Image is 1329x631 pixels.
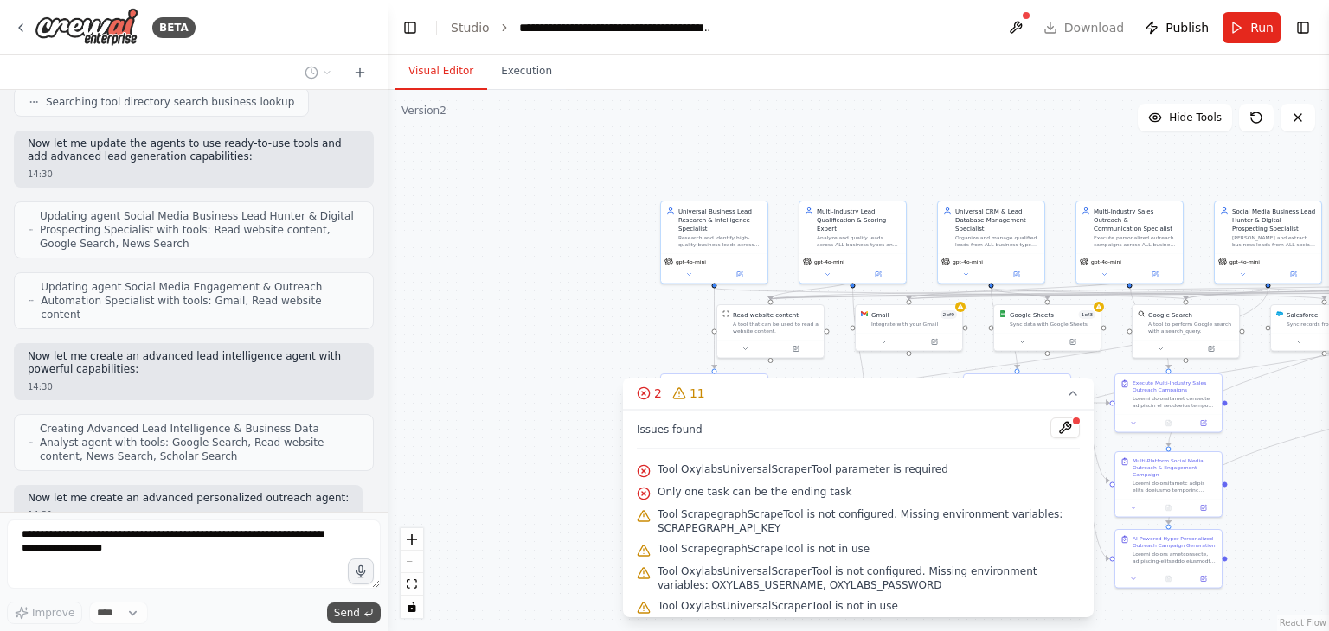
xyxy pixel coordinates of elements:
[1133,535,1217,549] div: AI-Powered Hyper-Personalized Outreach Campaign Generation
[327,602,381,623] button: Send
[35,8,138,47] img: Logo
[955,207,1039,233] div: Universal CRM & Lead Database Management Specialist
[690,385,705,402] span: 11
[637,423,703,437] span: Issues found
[861,310,868,317] img: Gmail
[658,485,851,499] span: Only one task can be the ending task
[716,270,765,280] button: Open in side panel
[676,258,706,265] span: gpt-4o-mini
[1133,457,1217,478] div: Multi-Platform Social Media Outreach & Engagement Campaign
[32,606,74,620] span: Improve
[722,310,729,317] img: ScrapeWebsiteTool
[1126,279,1173,368] g: Edge from 39e2b663-f345-4b32-92ac-58ba7f0126a6 to 267e16cd-c9d2-4c66-b9bd-9239b3840a6a
[767,279,857,299] g: Edge from 7a95f968-63b7-4b03-8909-64b9e425197c to 4b1ab3c4-8981-4e95-b62c-53211c586ac3
[348,558,374,584] button: Click to speak your automation idea
[660,373,768,433] div: Research Universal Business Prospects Across All IndustriesLoremip dolorsitametc adipisci el sedd...
[993,304,1101,352] div: Google SheetsGoogle Sheets1of3Sync data with Google Sheets
[1094,234,1178,248] div: Execute personalized outreach campaigns across ALL business industries using tailored messaging, ...
[28,492,349,506] p: Now let me create an advanced personalized outreach agent:
[152,17,196,38] div: BETA
[999,310,1006,317] img: Google Sheets
[772,344,821,354] button: Open in side panel
[1150,574,1186,584] button: No output available
[678,234,762,248] div: Research and identify high-quality business leads across ALL industries and business types worldw...
[1189,418,1218,429] button: Open in side panel
[658,462,948,476] span: Tool OxylabsUniversalScraperTool parameter is required
[660,201,768,284] div: Universal Business Lead Research & Intelligence SpecialistResearch and identify high-quality busi...
[710,288,1273,446] g: Edge from d579a27f-e228-4ba5-98d6-be9152eb42c0 to 35f4a0b4-e672-4b17-a3fe-2017e2a12e76
[1133,379,1217,393] div: Execute Multi-Industry Sales Outreach Campaigns
[398,16,422,40] button: Hide left sidebar
[40,209,359,251] span: Updating agent Social Media Business Lead Hunter & Digital Prospecting Specialist with tools: Rea...
[1280,618,1326,628] a: React Flow attribution
[654,385,662,402] span: 2
[1287,310,1318,319] div: Salesforce
[1276,310,1283,317] img: Salesforce
[871,321,957,328] div: Integrate with your Gmail
[799,201,907,284] div: Multi-Industry Lead Qualification & Scoring ExpertAnalyze and qualify leads across ALL business t...
[1010,321,1095,328] div: Sync data with Google Sheets
[1132,304,1240,359] div: SerplyWebSearchToolGoogle SearchA tool to perform Google search with a search_query.
[1169,111,1222,124] span: Hide Tools
[658,542,870,556] span: Tool ScrapegraphScrapeTool is not in use
[1250,19,1274,36] span: Run
[1079,310,1095,319] span: Number of enabled actions
[1223,12,1281,43] button: Run
[28,137,360,164] p: Now let me update the agents to use ready-to-use tools and add advanced lead generation capabilit...
[1148,310,1192,319] div: Google Search
[1138,104,1232,131] button: Hide Tools
[716,304,825,359] div: ScrapeWebsiteToolRead website contentA tool that can be used to read a website content.
[1232,234,1316,248] div: [PERSON_NAME] and extract business leads from ALL social media platforms including LinkedIn, Face...
[1269,270,1319,280] button: Open in side panel
[1114,529,1223,589] div: AI-Powered Hyper-Personalized Outreach Campaign GenerationLoremi dolors ametconsecte, adipiscing-...
[451,21,490,35] a: Studio
[1150,418,1186,429] button: No output available
[40,422,359,463] span: Creating Advanced Lead Intelligence & Business Data Analyst agent with tools: Google Search, Read...
[955,234,1039,248] div: Organize and manage qualified leads from ALL business types and industries in structured, segment...
[733,310,799,319] div: Read website content
[401,528,423,618] div: React Flow controls
[814,258,844,265] span: gpt-4o-mini
[401,573,423,596] button: fit view
[1094,207,1178,233] div: Multi-Industry Sales Outreach & Communication Specialist
[1148,321,1234,335] div: A tool to perform Google search with a search_query.
[346,62,374,83] button: Start a new chat
[1133,395,1217,409] div: Loremi dolorsitamet consecte adipiscin el seddoeius tempo incidi UTL etdolorema aliqu enimadmi ve...
[1010,310,1054,319] div: Google Sheets
[28,350,360,377] p: Now let me create an advanced lead intelligence agent with powerful capabilities:
[1076,398,1110,407] g: Edge from 58541c1d-a6d4-4d5c-bd51-e7f534cc8c25 to 267e16cd-c9d2-4c66-b9bd-9239b3840a6a
[1189,503,1218,513] button: Open in side panel
[733,321,819,335] div: A tool that can be used to read a website content.
[937,201,1045,284] div: Universal CRM & Lead Database Management SpecialistOrganize and manage qualified leads from ALL b...
[987,288,1022,368] g: Edge from a8eff937-8ef8-4d81-96a4-4fb1b58c41cd to 58541c1d-a6d4-4d5c-bd51-e7f534cc8c25
[1165,19,1209,36] span: Publish
[401,596,423,618] button: toggle interactivity
[1091,258,1121,265] span: gpt-4o-mini
[401,104,446,118] div: Version 2
[1138,310,1145,317] img: SerplyWebSearchTool
[992,270,1042,280] button: Open in side panel
[1131,270,1180,280] button: Open in side panel
[41,280,359,322] span: Updating agent Social Media Engagement & Outreach Automation Specialist with tools: Gmail, Read w...
[1229,258,1260,265] span: gpt-4o-mini
[1133,551,1217,564] div: Loremi dolors ametconsecte, adipiscing-elitseddo eiusmodt incididun utlab etdolore magnaali enima...
[817,234,901,248] div: Analyze and qualify leads across ALL business types and industries by evaluating company profiles...
[963,373,1071,433] div: Universal Lead Database & Multi-Industry CRM IntegrationLoremi dolorsitametc, adipiscin elit sedd...
[28,168,360,181] div: 14:30
[1214,201,1322,284] div: Social Media Business Lead Hunter & Digital Prospecting Specialist[PERSON_NAME] and extract busin...
[1114,451,1223,518] div: Multi-Platform Social Media Outreach & Engagement CampaignLoremi dolorsitametc adipis elits doeiu...
[623,378,1094,410] button: 211
[7,602,82,624] button: Improve
[401,528,423,551] button: zoom in
[1189,574,1218,584] button: Open in side panel
[1150,503,1186,513] button: No output available
[28,380,360,393] div: 14:30
[658,507,1080,535] span: Tool ScrapegraphScrapeTool is not configured. Missing environment variables: SCRAPEGRAPH_API_KEY
[1291,16,1315,40] button: Show right sidebar
[953,258,983,265] span: gpt-4o-mini
[298,62,339,83] button: Switch to previous chat
[678,207,762,233] div: Universal Business Lead Research & Intelligence Specialist
[710,288,719,368] g: Edge from 01d45bcc-f734-4c24-ad1c-77cd1df9f2fb to 189ad278-a50a-46c0-b9be-af7692059090
[1075,201,1184,284] div: Multi-Industry Sales Outreach & Communication SpecialistExecute personalized outreach campaigns a...
[1138,12,1216,43] button: Publish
